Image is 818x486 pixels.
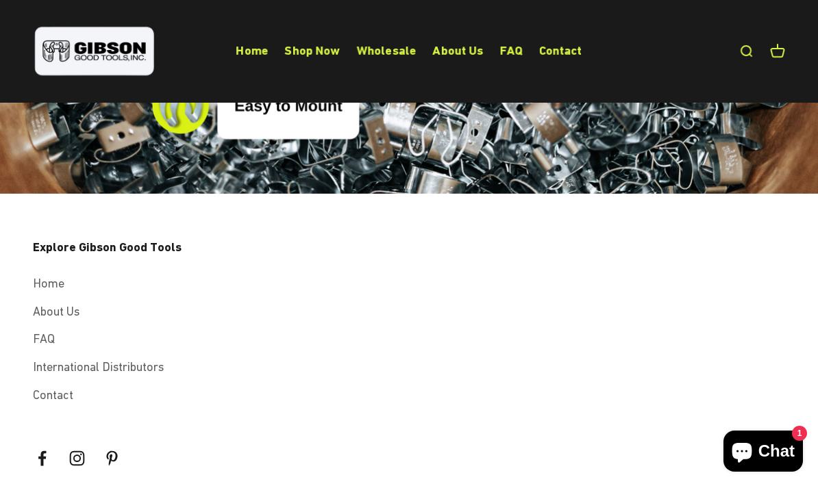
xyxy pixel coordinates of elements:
a: Home [33,274,64,294]
a: FAQ [33,329,55,349]
a: Follow on Instagram [68,449,86,468]
a: Home [236,43,269,57]
a: International Distributors [33,357,164,377]
a: Contact [33,385,73,405]
a: About Us [433,43,484,57]
inbox-online-store-chat: Shopify online store chat [719,431,807,475]
a: Wholesale [357,43,417,57]
p: Explore Gibson Good Tools [33,238,182,257]
a: Shop Now [285,43,340,57]
a: About Us [33,302,79,322]
a: FAQ [500,43,523,57]
a: Contact [539,43,582,57]
a: Follow on Facebook [33,449,51,468]
a: Follow on Pinterest [103,449,121,468]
